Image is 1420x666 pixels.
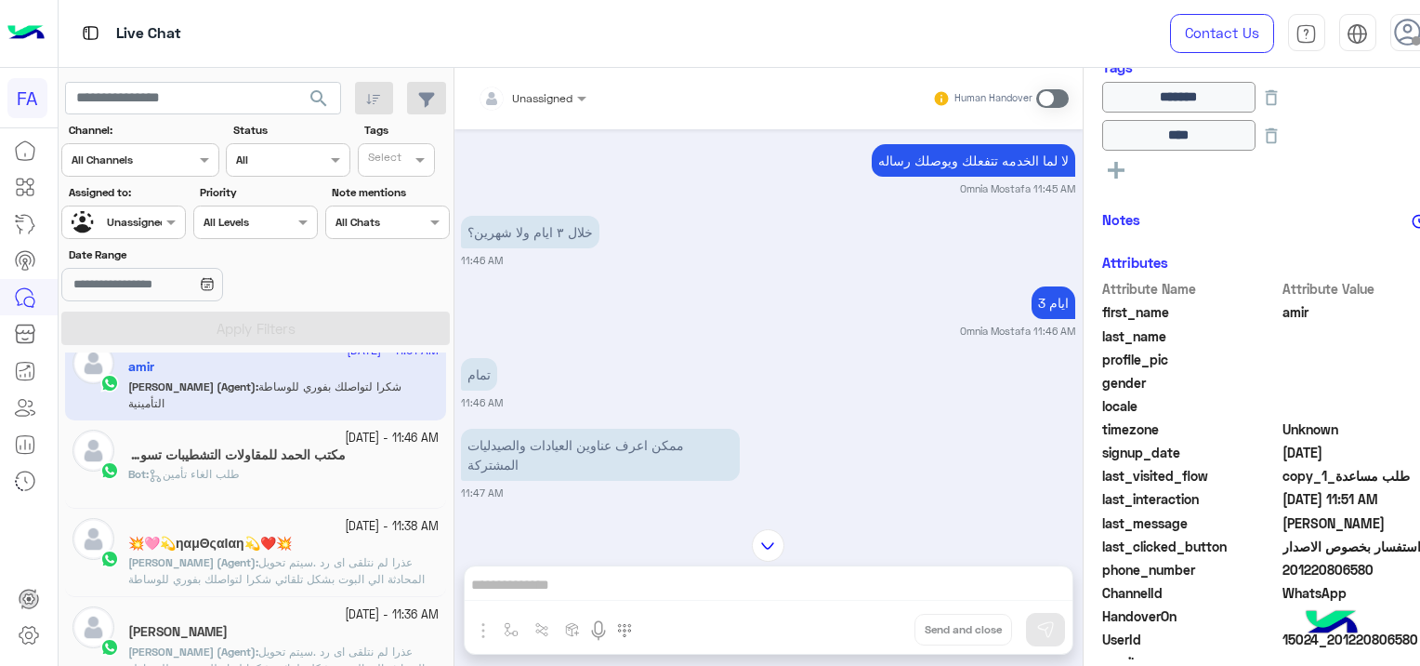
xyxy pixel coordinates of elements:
[1032,286,1075,319] p: 22/9/2025, 11:46 AM
[752,529,784,562] img: scroll
[365,149,401,170] div: Select
[1102,443,1280,462] span: signup_date
[69,246,316,263] label: Date Range
[512,91,572,105] span: Unassigned
[1102,279,1280,299] span: Attribute Name
[128,555,425,603] span: عذرا لم نتلقى اى رد .سيتم تحويل المحادثة الي البوت بشكل تلقائي شكرا لتواصلك بفوري للوساطة التأمينية
[461,395,503,410] small: 11:46 AM
[1102,373,1280,393] span: gender
[149,467,240,481] span: طلب الغاء تأمين
[69,122,217,139] label: Channel:
[1102,254,1168,271] h6: Attributes
[72,430,114,472] img: defaultAdmin.png
[914,614,1012,646] button: Send and close
[128,555,256,569] span: [PERSON_NAME] (Agent)
[1102,350,1280,369] span: profile_pic
[345,518,439,536] small: [DATE] - 11:38 AM
[345,430,439,447] small: [DATE] - 11:46 AM
[296,82,342,122] button: search
[960,324,1075,339] small: Omnia Mostafa 11:46 AM
[1288,14,1325,53] a: tab
[1102,560,1280,579] span: phone_number
[461,429,740,481] p: 22/9/2025, 11:47 AM
[461,253,503,268] small: 11:46 AM
[1102,606,1280,626] span: HandoverOn
[72,518,114,560] img: defaultAdmin.png
[1102,396,1280,416] span: locale
[128,555,258,569] b: :
[128,645,256,659] span: [PERSON_NAME] (Agent)
[1102,489,1280,509] span: last_interaction
[954,91,1032,106] small: Human Handover
[1102,537,1280,556] span: last_clicked_button
[1102,326,1280,346] span: last_name
[332,184,447,201] label: Note mentions
[1295,23,1317,45] img: tab
[1102,420,1280,439] span: timezone
[128,467,149,481] b: :
[100,461,119,480] img: WhatsApp
[61,312,450,345] button: Apply Filters
[100,638,119,657] img: WhatsApp
[1102,466,1280,486] span: last_visited_flow
[128,536,292,552] h5: 💥🩷💫ηαμΘςαΙαη💫❤️💥
[461,486,503,500] small: 11:47 AM
[79,21,102,45] img: tab
[1347,23,1368,45] img: tab
[308,87,330,110] span: search
[461,358,497,391] p: 22/9/2025, 11:46 AM
[1102,211,1140,228] h6: Notes
[128,624,228,640] h5: محمد عاطف
[1102,513,1280,533] span: last_message
[200,184,315,201] label: Priority
[1170,14,1274,53] a: Contact Us
[1102,583,1280,603] span: ChannelId
[7,78,47,118] div: FA
[7,14,45,53] img: Logo
[128,467,146,481] span: Bot
[116,21,181,47] p: Live Chat
[1102,302,1280,322] span: first_name
[69,184,184,201] label: Assigned to:
[128,645,258,659] b: :
[345,606,439,624] small: [DATE] - 11:36 AM
[872,144,1075,177] p: 22/9/2025, 11:45 AM
[1299,592,1364,657] img: hulul-logo.png
[233,122,348,139] label: Status
[461,216,599,248] p: 22/9/2025, 11:46 AM
[960,181,1075,196] small: Omnia Mostafa 11:45 AM
[128,447,346,463] h5: مكتب الحمد للمقاولات التشطيبات تسويق العقاري مهندس اسلام جمال
[364,122,447,139] label: Tags
[100,550,119,568] img: WhatsApp
[72,606,114,648] img: defaultAdmin.png
[1102,630,1280,649] span: UserId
